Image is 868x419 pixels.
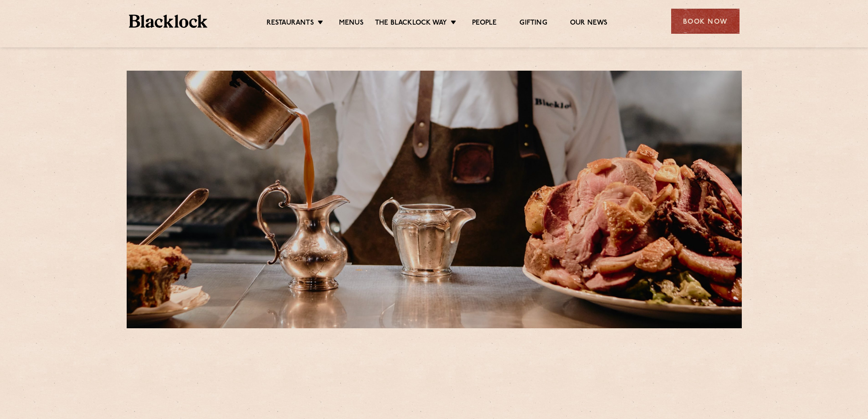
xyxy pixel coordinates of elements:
a: The Blacklock Way [375,19,447,29]
a: Restaurants [267,19,314,29]
div: Book Now [671,9,740,34]
a: Gifting [519,19,547,29]
img: BL_Textured_Logo-footer-cropped.svg [129,15,208,28]
a: People [472,19,497,29]
a: Our News [570,19,608,29]
a: Menus [339,19,364,29]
